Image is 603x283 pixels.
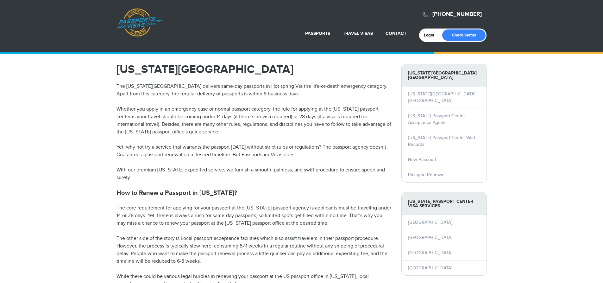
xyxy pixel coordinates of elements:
a: Passports [305,31,330,36]
p: The core requirement for applying for your passport at the [US_STATE] passport agency is applican... [116,204,392,227]
a: Travel Visas [343,31,373,36]
p: The [US_STATE][GEOGRAPHIC_DATA] delivers same-day passports in Hot spring Via the life-or-death e... [116,83,392,98]
a: [GEOGRAPHIC_DATA] [408,220,452,225]
a: [GEOGRAPHIC_DATA] [408,235,452,240]
a: [PHONE_NUMBER] [432,11,482,18]
h1: [US_STATE][GEOGRAPHIC_DATA] [116,64,392,75]
a: New Passport [408,157,436,162]
a: [US_STATE][GEOGRAPHIC_DATA] [GEOGRAPHIC_DATA] [408,91,475,103]
strong: [US_STATE] Passport Center Visa Services [402,192,487,215]
a: Passports & [DOMAIN_NAME] [117,8,162,37]
a: [US_STATE] Passport Center Acceptance Agents [408,113,465,125]
a: Contact [386,31,406,36]
strong: How to Renew a Passport in [US_STATE]? [116,189,237,197]
p: With our premium [US_STATE] expedited service, we furnish a smooth, painless, and swift procedure... [116,166,392,182]
a: [GEOGRAPHIC_DATA] [408,250,452,255]
a: [US_STATE] Passport Center Vital Records [408,135,475,147]
a: Login [424,33,439,38]
a: Check Status [442,29,486,41]
strong: [US_STATE][GEOGRAPHIC_DATA] [GEOGRAPHIC_DATA] [402,64,487,87]
a: Passport Renewal [408,172,444,177]
p: Yet, why not try a service that warrants the passport [DATE] without strict rules or regulations?... [116,144,392,159]
p: The other side of the story is Local passport acceptance facilities which also assist travelers i... [116,235,392,265]
a: [GEOGRAPHIC_DATA] [408,265,452,271]
p: Whether you apply in an emergency case or normal passport category, the rule for applying at the ... [116,106,392,136]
